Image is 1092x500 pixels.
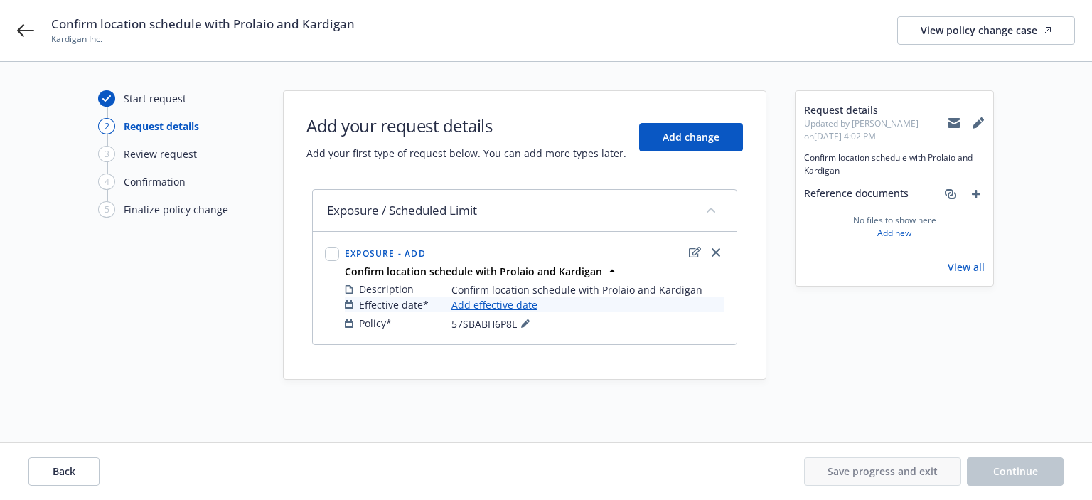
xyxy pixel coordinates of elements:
div: 2 [98,118,115,134]
div: 3 [98,146,115,162]
span: Add your first type of request below. You can add more types later. [306,146,626,161]
span: Back [53,464,75,478]
div: Review request [124,147,197,161]
span: No files to show here [853,214,936,227]
div: Finalize policy change [124,202,228,217]
span: Updated by [PERSON_NAME] on [DATE] 4:02 PM [804,117,948,143]
span: Exposure - Add [345,248,426,260]
div: View policy change case [921,17,1051,44]
span: Save progress and exit [828,464,938,478]
button: Continue [967,457,1064,486]
span: Continue [993,464,1038,478]
span: Description [359,282,414,297]
a: associate [942,186,959,203]
a: Add effective date [451,297,537,312]
span: 57SBABH6P8L [451,315,534,332]
strong: Confirm location schedule with Prolaio and Kardigan [345,265,602,278]
div: Start request [124,91,186,106]
button: Back [28,457,100,486]
span: Exposure / Scheduled Limit [327,202,477,219]
span: Confirm location schedule with Prolaio and Kardigan [804,151,985,177]
span: Reference documents [804,186,909,203]
span: Confirm location schedule with Prolaio and Kardigan [51,16,355,33]
button: Add change [639,123,743,151]
div: Exposure / Scheduled Limitcollapse content [313,190,737,232]
a: add [968,186,985,203]
span: Request details [804,102,948,117]
span: Confirm location schedule with Prolaio and Kardigan [451,282,702,297]
a: View policy change case [897,16,1075,45]
div: Request details [124,119,199,134]
a: View all [948,260,985,275]
a: close [707,244,724,261]
button: collapse content [700,198,722,221]
span: Effective date* [359,297,429,312]
a: edit [686,244,703,261]
span: Kardigan Inc. [51,33,355,46]
button: Save progress and exit [804,457,961,486]
div: 4 [98,174,115,190]
div: Confirmation [124,174,186,189]
span: Policy* [359,316,392,331]
h1: Add your request details [306,114,626,137]
div: 5 [98,201,115,218]
a: Add new [877,227,911,240]
span: Add change [663,130,719,144]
